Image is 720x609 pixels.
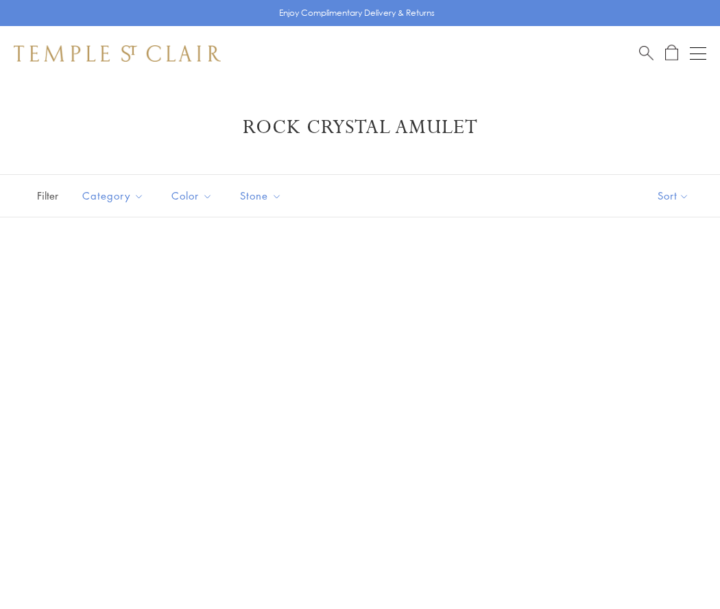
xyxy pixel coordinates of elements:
[14,45,221,62] img: Temple St. Clair
[165,187,223,204] span: Color
[230,180,292,211] button: Stone
[75,187,154,204] span: Category
[233,187,292,204] span: Stone
[690,45,706,62] button: Open navigation
[72,180,154,211] button: Category
[34,115,686,140] h1: Rock Crystal Amulet
[161,180,223,211] button: Color
[639,45,653,62] a: Search
[279,6,435,20] p: Enjoy Complimentary Delivery & Returns
[665,45,678,62] a: Open Shopping Bag
[627,175,720,217] button: Show sort by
